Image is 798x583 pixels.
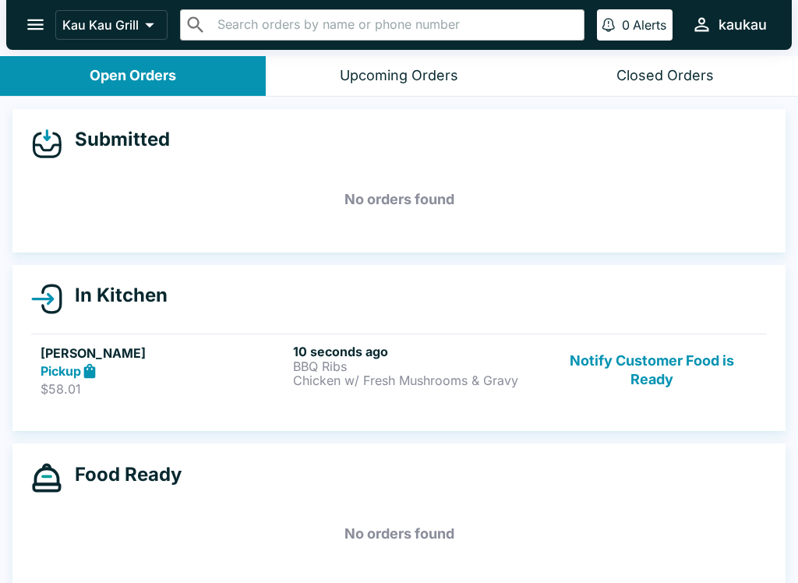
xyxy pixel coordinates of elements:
div: kaukau [719,16,767,34]
div: Open Orders [90,67,176,85]
p: Kau Kau Grill [62,17,139,33]
button: Notify Customer Food is Ready [546,344,757,397]
p: Alerts [633,17,666,33]
h4: Food Ready [62,463,182,486]
h5: No orders found [31,506,767,562]
button: open drawer [16,5,55,44]
h4: Submitted [62,128,170,151]
h4: In Kitchen [62,284,168,307]
h5: [PERSON_NAME] [41,344,287,362]
strong: Pickup [41,363,81,379]
p: BBQ Ribs [293,359,539,373]
h6: 10 seconds ago [293,344,539,359]
div: Closed Orders [616,67,714,85]
p: $58.01 [41,381,287,397]
div: Upcoming Orders [340,67,458,85]
h5: No orders found [31,171,767,228]
input: Search orders by name or phone number [213,14,577,36]
p: Chicken w/ Fresh Mushrooms & Gravy [293,373,539,387]
button: Kau Kau Grill [55,10,168,40]
a: [PERSON_NAME]Pickup$58.0110 seconds agoBBQ RibsChicken w/ Fresh Mushrooms & GravyNotify Customer ... [31,334,767,407]
button: kaukau [685,8,773,41]
p: 0 [622,17,630,33]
